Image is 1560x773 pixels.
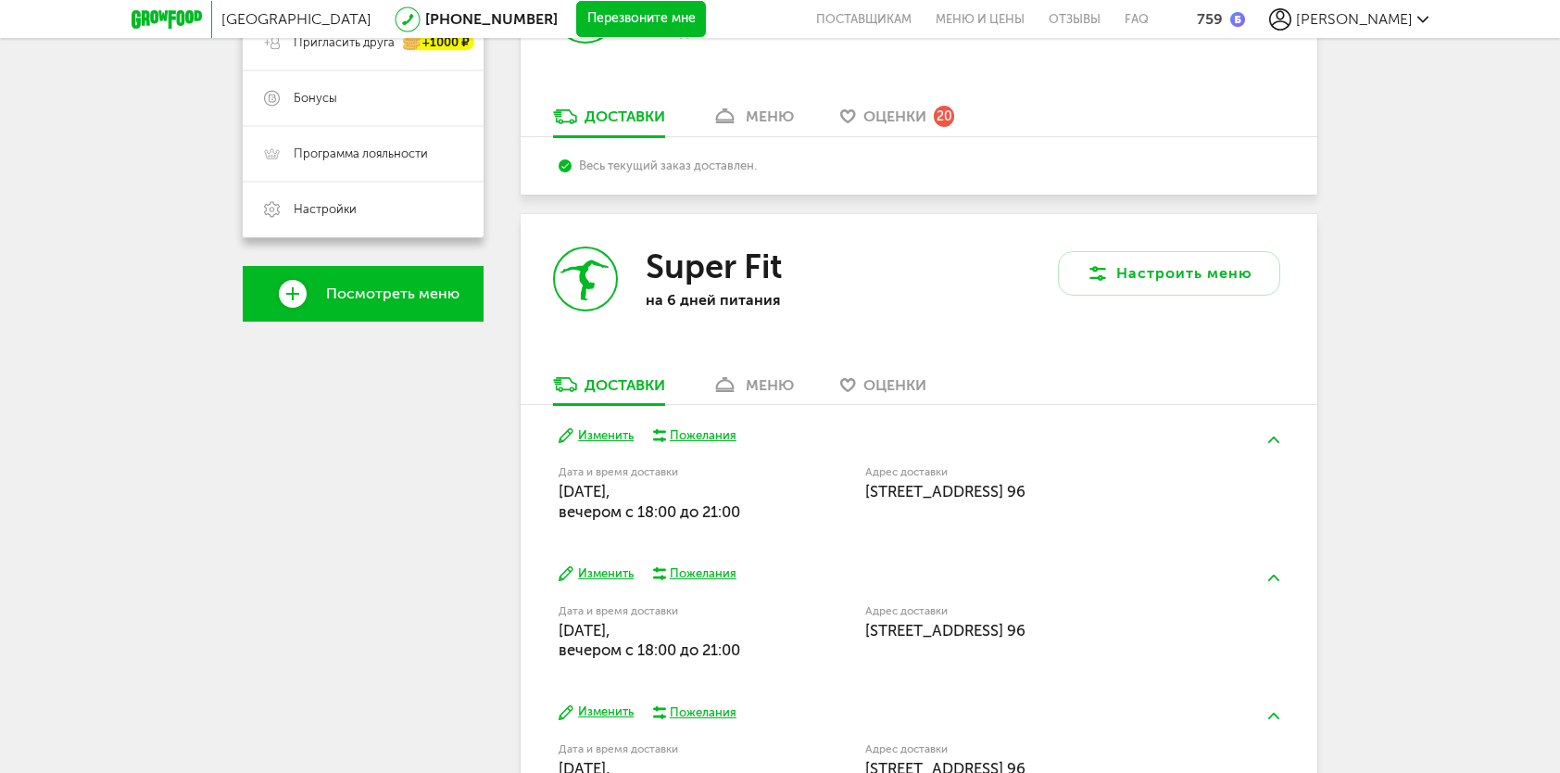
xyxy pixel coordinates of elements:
[831,374,936,404] a: Оценки
[670,565,736,582] div: Пожелания
[326,285,459,302] span: Посмотреть меню
[425,10,558,28] a: [PHONE_NUMBER]
[865,467,1211,477] label: Адрес доставки
[243,266,484,322] a: Посмотреть меню
[243,70,484,126] a: Бонусы
[576,1,706,38] button: Перезвоните мне
[1058,251,1280,296] button: Настроить меню
[1268,437,1279,443] img: arrow-up-green.5eb5f82.svg
[559,427,634,445] button: Изменить
[243,15,484,70] a: Пригласить друга +1000 ₽
[1197,10,1223,28] div: 759
[243,126,484,182] a: Программа лояльности
[670,427,736,444] div: Пожелания
[559,621,740,659] span: [DATE], вечером c 18:00 до 21:00
[1268,575,1279,581] img: arrow-up-green.5eb5f82.svg
[863,376,926,394] span: Оценки
[559,158,1278,172] div: Весь текущий заказ доставлен.
[702,107,803,136] a: меню
[243,182,484,237] a: Настройки
[294,201,357,218] span: Настройки
[404,35,474,51] div: +1000 ₽
[585,108,665,125] div: Доставки
[559,482,740,520] span: [DATE], вечером c 18:00 до 21:00
[559,565,634,583] button: Изменить
[559,744,771,754] label: Дата и время доставки
[746,108,794,125] div: меню
[1230,12,1245,27] img: bonus_b.cdccf46.png
[544,374,674,404] a: Доставки
[1268,713,1279,719] img: arrow-up-green.5eb5f82.svg
[221,10,371,28] span: [GEOGRAPHIC_DATA]
[865,606,1211,616] label: Адрес доставки
[294,90,337,107] span: Бонусы
[865,744,1211,754] label: Адрес доставки
[831,107,963,136] a: Оценки 20
[670,704,736,721] div: Пожелания
[646,247,782,286] h3: Super Fit
[559,703,634,721] button: Изменить
[646,291,887,309] p: на 6 дней питания
[294,146,428,162] span: Программа лояльности
[1296,10,1413,28] span: [PERSON_NAME]
[559,606,771,616] label: Дата и время доставки
[865,482,1025,501] span: [STREET_ADDRESS] 96
[652,427,736,444] button: Пожелания
[585,376,665,394] div: Доставки
[294,34,395,51] span: Пригласить друга
[559,467,771,477] label: Дата и время доставки
[865,621,1025,640] span: [STREET_ADDRESS] 96
[863,108,926,125] span: Оценки
[652,565,736,582] button: Пожелания
[544,107,674,136] a: Доставки
[702,374,803,404] a: меню
[652,704,736,721] button: Пожелания
[746,376,794,394] div: меню
[934,106,954,126] div: 20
